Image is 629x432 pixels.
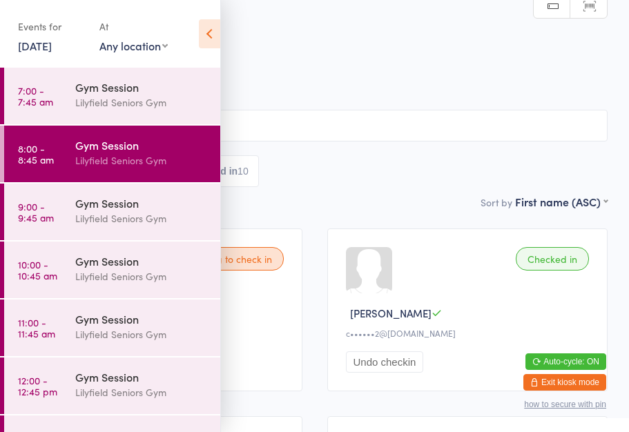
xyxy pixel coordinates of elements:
a: 12:00 -12:45 pmGym SessionLilyfield Seniors Gym [4,357,220,414]
a: 11:00 -11:45 amGym SessionLilyfield Seniors Gym [4,300,220,356]
div: Gym Session [75,311,209,326]
a: [DATE] [18,38,52,53]
div: Gym Session [75,195,209,210]
time: 10:00 - 10:45 am [18,259,57,281]
div: Gym Session [75,369,209,384]
span: Seniors [PERSON_NAME] [21,77,608,90]
div: Lilyfield Seniors Gym [75,95,209,110]
div: Any location [99,38,168,53]
div: At [99,15,168,38]
time: 9:00 - 9:45 am [18,201,54,223]
a: 8:00 -8:45 amGym SessionLilyfield Seniors Gym [4,126,220,182]
time: 7:00 - 7:45 am [18,85,53,107]
span: [DATE] 8:00am [21,49,586,63]
button: how to secure with pin [524,400,606,409]
div: Events for [18,15,86,38]
div: Lilyfield Seniors Gym [75,268,209,284]
div: Gym Session [75,79,209,95]
div: First name (ASC) [515,194,608,209]
button: Exit kiosk mode [523,374,606,391]
div: Lilyfield Seniors Gym [75,153,209,168]
div: Checked in [516,247,589,271]
h2: Gym Session Check-in [21,19,608,42]
div: Gym Session [75,253,209,268]
a: 7:00 -7:45 amGym SessionLilyfield Seniors Gym [4,68,220,124]
input: Search [21,110,608,141]
button: Auto-cycle: ON [525,353,606,370]
div: Lilyfield Seniors Gym [75,326,209,342]
span: [PERSON_NAME] [350,306,432,320]
a: 10:00 -10:45 amGym SessionLilyfield Seniors Gym [4,242,220,298]
time: 12:00 - 12:45 pm [18,375,57,397]
span: Lilyfield Seniors Gym [21,63,586,77]
div: Waiting to check in [178,247,284,271]
a: 9:00 -9:45 amGym SessionLilyfield Seniors Gym [4,184,220,240]
div: c••••••2@[DOMAIN_NAME] [346,327,594,339]
div: Lilyfield Seniors Gym [75,210,209,226]
time: 8:00 - 8:45 am [18,143,54,165]
div: Lilyfield Seniors Gym [75,384,209,400]
button: Undo checkin [346,351,424,373]
div: Gym Session [75,137,209,153]
time: 11:00 - 11:45 am [18,317,55,339]
div: 10 [238,166,249,177]
label: Sort by [481,195,512,209]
